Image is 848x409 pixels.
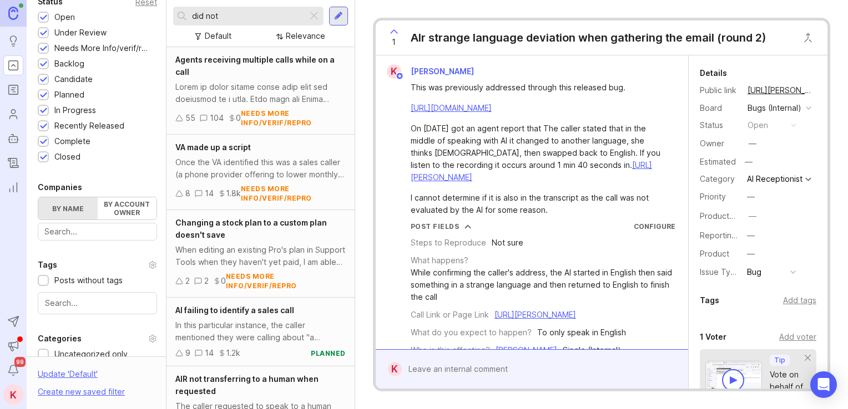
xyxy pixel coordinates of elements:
div: Steps to Reproduce [411,237,486,249]
div: — [747,248,755,260]
div: Posts without tags [54,274,123,287]
button: Close button [797,27,819,49]
div: K [388,362,402,376]
div: 14 [205,347,214,359]
a: Changelog [3,153,23,173]
label: Priority [700,192,726,201]
div: On [DATE] got an agent report that The caller stated that in the middle of speaking with AI it ch... [411,122,666,183]
div: While confirming the caller's address, the AI started in English then said something in a strange... [411,267,675,303]
button: K [3,385,23,405]
div: Categories [38,332,82,345]
span: 99 [14,357,26,367]
div: Open [54,11,75,23]
div: Bug [747,266,761,278]
div: - Single (Internal) [496,344,621,356]
div: Companies [38,181,82,194]
div: Create new saved filter [38,386,125,398]
div: 8 [185,187,190,200]
span: Agents receiving multiple calls while on a call [175,55,335,76]
div: What do you expect to happen? [411,326,532,339]
div: — [749,210,756,222]
div: Under Review [54,27,107,39]
div: Details [700,67,727,80]
a: Users [3,104,23,124]
div: 0 [221,275,226,287]
input: Search... [45,297,150,309]
button: Send to Autopilot [3,311,23,331]
div: Add tags [783,294,816,306]
div: Category [700,173,739,185]
div: 9 [185,347,190,359]
p: Tip [774,356,785,365]
label: ProductboardID [700,211,759,221]
div: Recently Released [54,120,124,132]
div: planned [311,349,346,358]
div: Tags [38,258,57,272]
div: — [747,191,755,203]
button: ProductboardID [745,209,760,223]
div: 2 [185,275,190,287]
span: AI failing to identify a sales call [175,305,294,315]
div: needs more info/verif/repro [241,109,346,127]
div: Closed [54,151,80,163]
label: Product [700,249,729,258]
img: video-thumbnail-vote-d41b83416815613422e2ca741bf692cc.jpg [705,361,762,398]
span: VA made up a script [175,142,251,152]
div: — [741,155,756,169]
div: Default [205,30,231,42]
label: By account owner [98,197,157,219]
span: 1 [392,36,396,48]
div: Candidate [54,73,93,85]
div: Vote on behalf of your users [770,369,809,405]
div: 1 Voter [700,330,726,344]
div: Call Link or Page Link [411,309,489,321]
label: Issue Type [700,267,740,277]
div: When editing an existing Pro's plan in Support Tools when they haven't yet paid, I am able to cho... [175,244,346,268]
div: Open Intercom Messenger [810,371,837,398]
span: AIR not transferring to a human when requested [175,374,319,396]
div: open [748,119,768,131]
div: Once the VA identified this was a sales caller (a phone provider offering to lower monthly rate),... [175,156,346,181]
div: 104 [210,112,224,124]
div: — [747,229,755,242]
label: By name [38,197,98,219]
div: Uncategorized only [54,348,128,360]
a: [PERSON_NAME] [496,345,557,355]
div: Planned [54,89,84,101]
img: Canny Home [8,7,18,19]
a: Portal [3,55,23,75]
a: Configure [634,222,675,231]
div: This was previously addressed through this released bug. [411,81,666,94]
div: Estimated [700,158,736,166]
div: — [749,137,756,150]
div: Not sure [492,237,523,249]
a: VA made up a scriptOnce the VA identified this was a sales caller (a phone provider offering to l... [166,135,355,210]
div: needs more info/verif/repro [241,184,346,203]
div: Board [700,102,739,114]
div: Public link [700,84,739,96]
label: Reporting Team [700,231,759,240]
div: Tags [700,294,719,307]
div: Owner [700,137,739,150]
div: What happens? [411,254,468,267]
div: AIr strange language deviation when gathering the email (round 2) [411,30,766,45]
div: Update ' Default ' [38,368,98,386]
a: Ideas [3,31,23,51]
a: Changing a stock plan to a custom plan doesn't saveWhen editing an existing Pro's plan in Support... [166,210,355,298]
div: K [387,64,401,79]
div: 55 [185,112,195,124]
div: To only speak in English [537,326,626,339]
a: Agents receiving multiple calls while on a callLorem ip dolor sitame conse adip elit sed doeiusmo... [166,47,355,135]
a: [URL][PERSON_NAME] [494,310,576,319]
div: Bugs (Internal) [748,102,801,114]
div: Post Fields [411,222,460,231]
a: [URL][PERSON_NAME] [744,83,816,98]
div: 2 [204,275,209,287]
div: In Progress [54,104,96,116]
a: Roadmaps [3,80,23,100]
div: Backlog [54,58,84,70]
button: Post Fields [411,222,472,231]
img: member badge [395,72,403,80]
a: AI failing to identify a sales callIn this particular instance, the caller mentioned they were ca... [166,298,355,366]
